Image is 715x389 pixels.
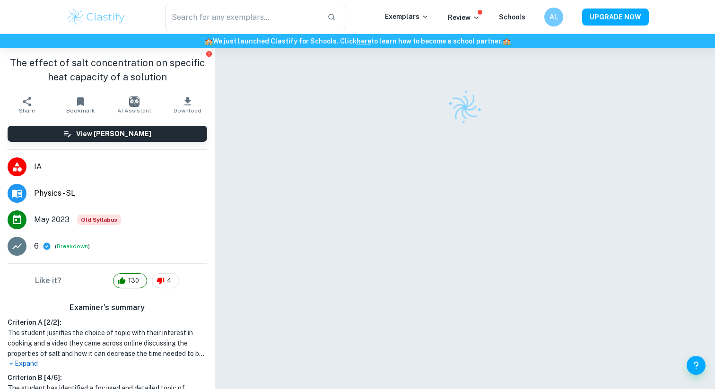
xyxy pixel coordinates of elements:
[165,4,320,30] input: Search for any exemplars...
[152,273,179,288] div: 4
[123,276,144,285] span: 130
[19,107,35,114] span: Share
[8,328,207,359] h1: The student justifies the choice of topic with their interest in cooking and a video they came ac...
[544,8,563,26] button: AL
[77,215,121,225] span: Old Syllabus
[66,107,95,114] span: Bookmark
[503,37,511,45] span: 🏫
[34,214,70,225] span: May 2023
[8,317,207,328] h6: Criterion A [ 2 / 2 ]:
[206,50,213,57] button: Report issue
[205,37,213,45] span: 🏫
[113,273,147,288] div: 130
[2,36,713,46] h6: We just launched Clastify for Schools. Click to learn how to become a school partner.
[442,84,488,130] img: Clastify logo
[76,129,151,139] h6: View [PERSON_NAME]
[8,372,207,383] h6: Criterion B [ 4 / 6 ]:
[161,92,214,118] button: Download
[448,12,480,23] p: Review
[53,92,107,118] button: Bookmark
[107,92,161,118] button: AI Assistant
[8,126,207,142] button: View [PERSON_NAME]
[35,275,61,286] h6: Like it?
[77,215,121,225] div: Starting from the May 2025 session, the Physics IA requirements have changed. It's OK to refer to...
[499,13,525,21] a: Schools
[174,107,201,114] span: Download
[57,242,88,251] button: Breakdown
[129,96,140,107] img: AI Assistant
[4,302,211,313] h6: Examiner's summary
[55,242,90,251] span: ( )
[34,241,39,252] p: 6
[687,356,706,375] button: Help and Feedback
[162,276,176,285] span: 4
[34,161,207,173] span: IA
[357,37,371,45] a: here
[66,8,126,26] img: Clastify logo
[582,9,649,26] button: UPGRADE NOW
[34,188,207,199] span: Physics - SL
[8,359,207,369] p: Expand
[8,56,207,84] h1: The effect of salt concentration on specific heat capacity of a solution
[549,12,559,22] h6: AL
[385,11,429,22] p: Exemplars
[117,107,151,114] span: AI Assistant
